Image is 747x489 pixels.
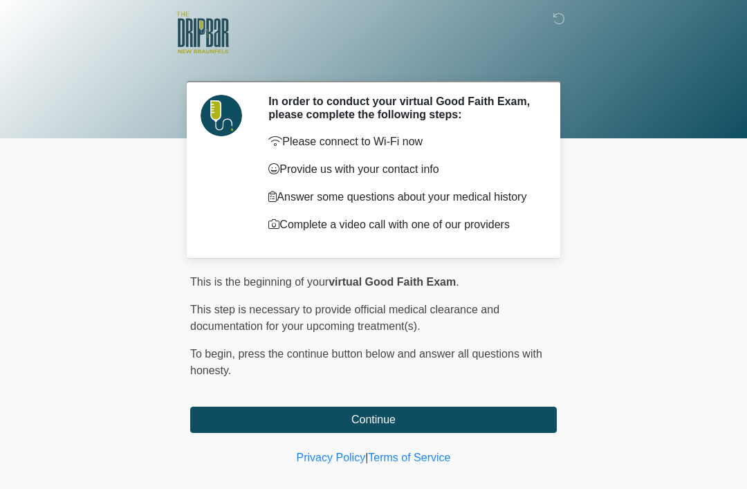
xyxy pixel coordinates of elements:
span: . [456,276,459,288]
img: The DRIPBaR - New Braunfels Logo [176,10,229,55]
a: | [365,452,368,463]
h2: In order to conduct your virtual Good Faith Exam, please complete the following steps: [268,95,536,121]
a: Terms of Service [368,452,450,463]
span: To begin, [190,348,238,360]
p: Provide us with your contact info [268,161,536,178]
a: Privacy Policy [297,452,366,463]
strong: virtual Good Faith Exam [329,276,456,288]
p: Please connect to Wi-Fi now [268,133,536,150]
img: Agent Avatar [201,95,242,136]
span: This is the beginning of your [190,276,329,288]
p: Complete a video call with one of our providers [268,216,536,233]
span: This step is necessary to provide official medical clearance and documentation for your upcoming ... [190,304,499,332]
button: Continue [190,407,557,433]
p: Answer some questions about your medical history [268,189,536,205]
span: press the continue button below and answer all questions with honesty. [190,348,542,376]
